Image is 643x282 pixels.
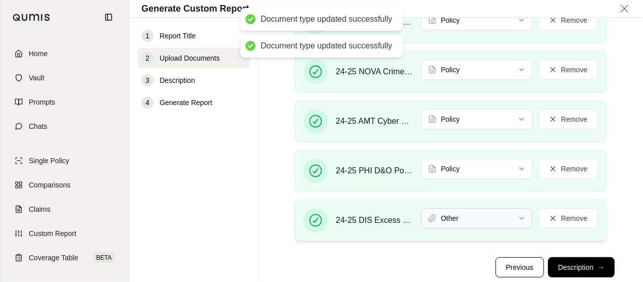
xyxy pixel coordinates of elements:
div: 3 [141,74,154,86]
a: Single Policy [7,150,123,172]
a: Custom Report [7,222,123,245]
span: Prompts [29,97,55,107]
span: Chats [29,121,47,131]
button: Collapse sidebar [101,9,117,25]
a: Claims [7,198,123,220]
button: Remove [538,208,598,228]
div: 1 [141,30,154,42]
span: 24-25 PHI D&O Policy.pdf [336,165,413,177]
a: Prompts [7,91,123,113]
a: Comparisons [7,174,123,196]
a: Coverage TableBETA [7,247,123,269]
button: Description→ [548,257,615,277]
button: Remove [538,10,598,30]
button: Remove [538,159,598,179]
img: Qumis Logo [13,14,51,21]
div: Document type updated successfully [261,14,392,25]
span: BETA [93,253,115,263]
div: 2 [141,52,154,64]
span: Coverage Table [29,253,78,263]
button: Remove [538,109,598,129]
span: 24-25 NOVA Crime Policy.pdf [336,66,413,78]
span: 24-25 AMT Cyber Policy.pdf [336,115,413,127]
span: Single Policy [29,156,69,166]
span: Report Title [160,31,196,41]
span: Description [160,75,195,85]
span: → [598,262,605,272]
span: Comparisons [29,180,70,190]
span: Claims [29,204,51,214]
div: Document type updated successfully [261,41,392,52]
span: Custom Report [29,228,76,239]
a: Chats [7,115,123,137]
span: Vault [29,73,44,83]
a: Vault [7,67,123,89]
button: Remove [538,60,598,80]
button: Previous [496,257,544,277]
span: Home [29,49,47,59]
div: 4 [141,97,154,109]
a: Home [7,42,123,65]
span: 24-25 DIS Excess Crime Policy.pdf [336,214,413,226]
span: Generate Report [160,98,212,108]
span: Upload Documents [160,53,220,63]
h1: Generate Custom Report [141,2,249,16]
